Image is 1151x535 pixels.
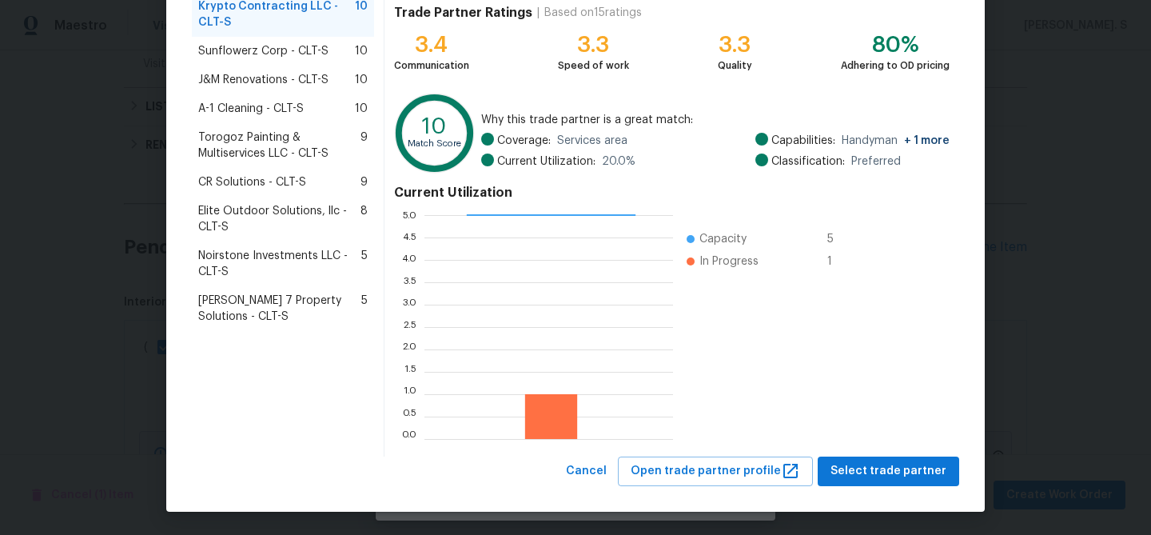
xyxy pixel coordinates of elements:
span: 10 [355,43,368,59]
div: 80% [841,37,950,53]
span: + 1 more [904,135,950,146]
span: Capabilities: [771,133,835,149]
span: 5 [361,293,368,325]
span: 10 [355,101,368,117]
span: Capacity [699,231,747,247]
h4: Current Utilization [394,185,950,201]
span: Open trade partner profile [631,461,800,481]
button: Cancel [560,457,613,486]
div: | [532,5,544,21]
span: Classification: [771,154,845,170]
text: 10 [422,115,447,138]
h4: Trade Partner Ratings [394,5,532,21]
text: 3.5 [403,277,416,287]
text: 4.0 [401,255,416,265]
span: In Progress [699,254,759,269]
span: 9 [360,174,368,190]
text: 0.0 [401,434,416,444]
div: Quality [718,58,752,74]
span: Sunflowerz Corp - CLT-S [198,43,329,59]
text: 1.5 [404,367,416,377]
span: Why this trade partner is a great match: [481,112,950,128]
span: [PERSON_NAME] 7 Property Solutions - CLT-S [198,293,361,325]
span: 1 [827,254,853,269]
span: Select trade partner [830,461,946,481]
button: Open trade partner profile [618,457,813,486]
span: 5 [827,231,853,247]
span: Handyman [842,133,950,149]
text: 4.5 [402,233,416,242]
span: CR Solutions - CLT-S [198,174,306,190]
button: Select trade partner [818,457,959,486]
text: 2.5 [403,322,416,332]
span: A-1 Cleaning - CLT-S [198,101,304,117]
span: Cancel [566,461,607,481]
div: Based on 15 ratings [544,5,642,21]
div: Adhering to OD pricing [841,58,950,74]
div: 3.3 [718,37,752,53]
div: Speed of work [558,58,629,74]
text: 0.5 [402,412,416,421]
text: 3.0 [402,300,416,309]
span: 9 [360,130,368,162]
div: 3.3 [558,37,629,53]
text: 1.0 [404,389,416,399]
text: 2.0 [402,345,416,354]
span: 5 [361,248,368,280]
text: Match Score [408,139,461,148]
span: Noirstone Investments LLC - CLT-S [198,248,361,280]
span: Coverage: [497,133,551,149]
text: 5.0 [402,210,416,220]
span: Services area [557,133,627,149]
span: 20.0 % [602,154,635,170]
span: 8 [360,203,368,235]
div: Communication [394,58,469,74]
span: Preferred [851,154,901,170]
span: 10 [355,72,368,88]
span: Current Utilization: [497,154,595,170]
span: J&M Renovations - CLT-S [198,72,329,88]
span: Torogoz Painting & Multiservices LLC - CLT-S [198,130,360,162]
span: Elite Outdoor Solutions, llc - CLT-S [198,203,360,235]
div: 3.4 [394,37,469,53]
